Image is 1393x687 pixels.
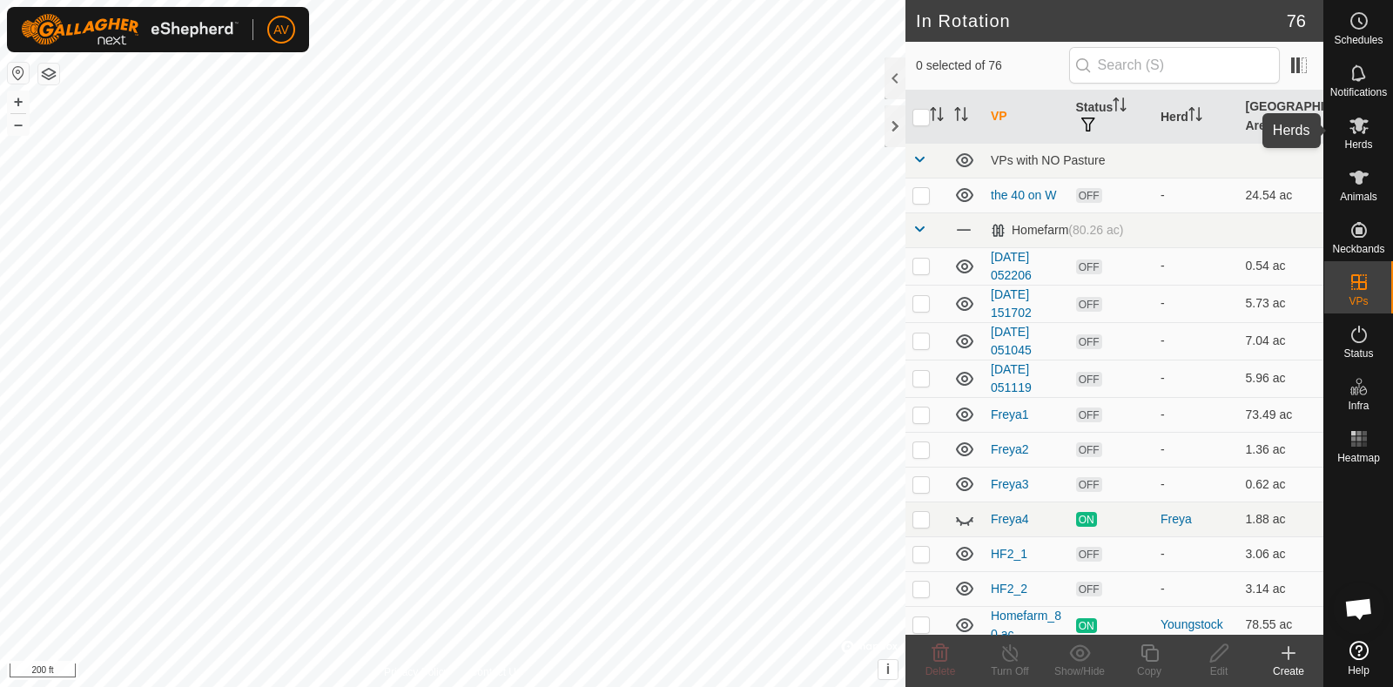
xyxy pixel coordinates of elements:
span: Infra [1348,401,1369,411]
button: Reset Map [8,63,29,84]
a: Freya2 [991,442,1029,456]
div: - [1161,369,1232,387]
div: Create [1254,663,1323,679]
div: - [1161,294,1232,313]
p-sorticon: Activate to sort [954,110,968,124]
span: VPs [1349,296,1368,306]
span: OFF [1076,547,1102,562]
div: - [1161,406,1232,424]
span: Delete [925,665,956,677]
h2: In Rotation [916,10,1287,31]
span: OFF [1076,582,1102,596]
span: Neckbands [1332,244,1384,254]
a: [DATE] 052206 [991,250,1032,282]
div: Freya [1161,510,1232,529]
input: Search (S) [1069,47,1280,84]
td: 1.36 ac [1239,432,1324,467]
a: [DATE] 051119 [991,362,1032,394]
td: 7.04 ac [1239,322,1324,360]
span: OFF [1076,407,1102,422]
td: 73.49 ac [1239,397,1324,432]
span: AV [273,21,289,39]
th: Status [1069,91,1154,144]
div: - [1161,545,1232,563]
span: OFF [1076,188,1102,203]
div: - [1161,257,1232,275]
span: ON [1076,512,1097,527]
span: Herds [1344,139,1372,150]
img: Gallagher Logo [21,14,239,45]
div: Homefarm [991,223,1123,238]
div: VPs with NO Pasture [991,153,1316,167]
td: 3.06 ac [1239,536,1324,571]
span: Status [1343,348,1373,359]
a: Freya1 [991,407,1029,421]
a: [DATE] 051045 [991,325,1032,357]
td: 24.54 ac [1239,178,1324,212]
p-sorticon: Activate to sort [1113,100,1127,114]
td: 3.14 ac [1239,571,1324,606]
td: 5.73 ac [1239,285,1324,322]
td: 1.88 ac [1239,502,1324,536]
span: Animals [1340,192,1377,202]
a: Freya3 [991,477,1029,491]
button: Map Layers [38,64,59,84]
span: OFF [1076,372,1102,387]
span: Help [1348,665,1369,676]
div: - [1161,475,1232,494]
div: Edit [1184,663,1254,679]
span: i [886,662,890,677]
div: Show/Hide [1045,663,1114,679]
span: (80.26 ac) [1068,223,1123,237]
th: VP [984,91,1069,144]
th: [GEOGRAPHIC_DATA] Area [1239,91,1324,144]
a: Help [1324,634,1393,683]
a: [DATE] 151702 [991,287,1032,320]
span: OFF [1076,259,1102,274]
span: OFF [1076,442,1102,457]
p-sorticon: Activate to sort [1188,110,1202,124]
td: 5.96 ac [1239,360,1324,397]
div: - [1161,580,1232,598]
span: Notifications [1330,87,1387,98]
button: i [878,660,898,679]
td: 78.55 ac [1239,606,1324,643]
span: OFF [1076,477,1102,492]
span: OFF [1076,334,1102,349]
a: the 40 on W [991,188,1057,202]
div: - [1161,186,1232,205]
a: Privacy Policy [384,664,449,680]
span: 76 [1287,8,1306,34]
a: Freya4 [991,512,1029,526]
th: Herd [1154,91,1239,144]
a: HF2_2 [991,582,1027,596]
p-sorticon: Activate to sort [930,110,944,124]
div: Turn Off [975,663,1045,679]
span: OFF [1076,297,1102,312]
div: Open chat [1333,583,1385,635]
p-sorticon: Activate to sort [1273,118,1287,132]
span: Heatmap [1337,453,1380,463]
td: 0.54 ac [1239,247,1324,285]
div: - [1161,441,1232,459]
div: - [1161,332,1232,350]
a: Homefarm_80 ac [991,609,1061,641]
div: Copy [1114,663,1184,679]
div: Youngstock [1161,616,1232,634]
span: ON [1076,618,1097,633]
a: HF2_1 [991,547,1027,561]
td: 0.62 ac [1239,467,1324,502]
span: 0 selected of 76 [916,57,1069,75]
button: + [8,91,29,112]
span: Schedules [1334,35,1383,45]
a: Contact Us [470,664,522,680]
button: – [8,114,29,135]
